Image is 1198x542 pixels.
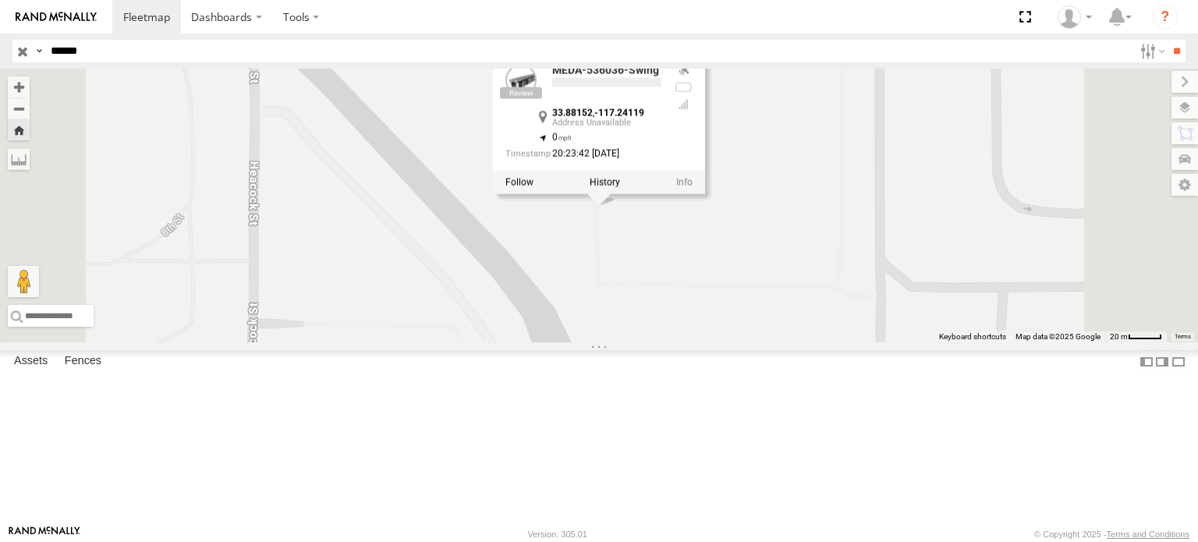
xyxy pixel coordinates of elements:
[1139,350,1154,373] label: Dock Summary Table to the Left
[1134,40,1168,62] label: Search Filter Options
[1171,174,1198,196] label: Map Settings
[939,331,1006,342] button: Keyboard shortcuts
[552,108,661,127] div: ,
[9,526,80,542] a: Visit our Website
[1154,350,1170,373] label: Dock Summary Table to the Right
[8,119,30,140] button: Zoom Home
[33,40,45,62] label: Search Query
[528,530,587,539] div: Version: 305.01
[594,107,644,118] strong: -117.24119
[676,176,693,187] a: View Asset Details
[1110,332,1128,341] span: 20 m
[8,148,30,170] label: Measure
[1171,350,1186,373] label: Hide Summary Table
[674,64,693,76] div: Valid GPS Fix
[8,76,30,97] button: Zoom in
[552,107,593,118] strong: 33.88152
[590,176,620,187] label: View Asset History
[1052,5,1097,29] div: Jerry Constable
[674,81,693,94] div: No battery health information received from this device.
[16,12,97,23] img: rand-logo.svg
[6,351,55,373] label: Assets
[552,64,661,76] div: MEDA-536036-Swing
[1107,530,1189,539] a: Terms and Conditions
[8,97,30,119] button: Zoom out
[505,176,533,187] label: Realtime tracking of Asset
[552,131,572,142] span: 0
[674,97,693,110] div: Last Event GSM Signal Strength
[1105,331,1167,342] button: Map Scale: 20 m per 40 pixels
[8,266,39,297] button: Drag Pegman onto the map to open Street View
[1175,334,1191,340] a: Terms
[505,148,661,161] div: Date/time of location update
[1034,530,1189,539] div: © Copyright 2025 -
[1015,332,1101,341] span: Map data ©2025 Google
[1153,5,1178,30] i: ?
[57,351,109,373] label: Fences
